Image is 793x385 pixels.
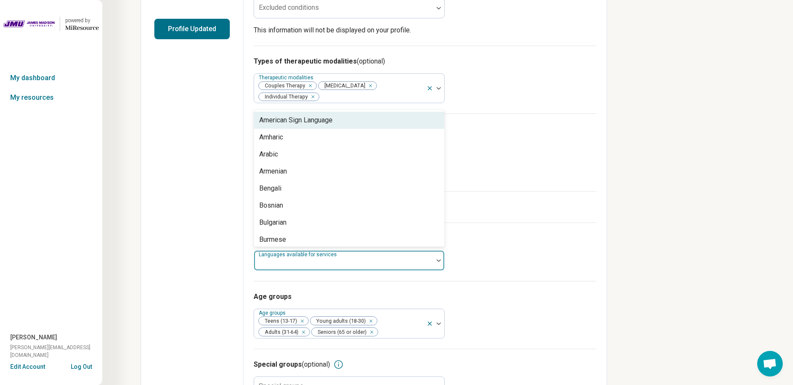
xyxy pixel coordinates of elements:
img: James Madison University [3,14,55,34]
span: [MEDICAL_DATA] [318,82,368,90]
label: Languages available for services [259,252,339,258]
button: Log Out [71,362,92,369]
span: Couples Therapy [259,82,308,90]
span: [PERSON_NAME][EMAIL_ADDRESS][DOMAIN_NAME] [10,344,102,359]
a: Open chat [757,351,783,376]
div: Amharic [259,132,283,142]
div: Arabic [259,149,278,159]
h3: Types of therapeutic modalities [254,56,596,67]
span: (optional) [302,360,330,368]
span: Teens (13-17) [259,317,300,325]
span: Seniors (65 or older) [312,328,369,336]
div: Armenian [259,166,287,177]
label: Age groups [259,310,287,316]
span: [PERSON_NAME] [10,333,57,342]
span: Adults (31-64) [259,328,301,336]
div: Bengali [259,183,281,194]
div: Bulgarian [259,217,287,228]
span: Individual Therapy [259,93,310,101]
div: Burmese [259,234,286,245]
span: (optional) [357,57,385,65]
div: powered by [65,17,99,24]
button: Edit Account [10,362,45,371]
label: Excluded conditions [259,3,319,12]
span: Young adults (18-30) [310,317,368,325]
h3: Age groups [254,292,596,302]
p: This information will not be displayed on your profile. [254,25,596,35]
h3: Special groups [254,359,330,370]
div: American Sign Language [259,115,333,125]
label: Therapeutic modalities [259,75,315,81]
a: James Madison Universitypowered by [3,14,99,34]
div: Bosnian [259,200,283,211]
button: Profile Updated [154,19,230,39]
